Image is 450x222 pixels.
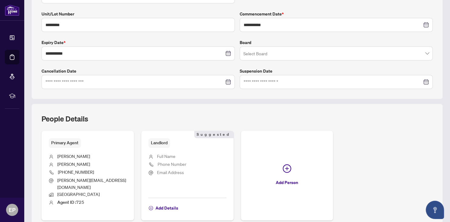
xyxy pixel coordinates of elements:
span: Suggested [194,131,234,138]
span: 725 [57,199,84,205]
img: logo [5,5,19,16]
button: Add Person [241,131,333,220]
span: Phone Number [158,161,186,167]
span: Add Person [276,178,298,187]
span: Primary Agent [49,138,81,148]
label: Unit/Lot Number [42,11,235,17]
span: [PERSON_NAME] [57,161,90,167]
label: Suspension Date [240,68,433,74]
label: Board [240,39,433,46]
span: [GEOGRAPHIC_DATA] [57,191,100,197]
button: Open asap [426,201,444,219]
b: Agent ID : [57,200,76,205]
span: Landlord [148,138,170,148]
span: [PERSON_NAME] [57,153,90,159]
span: Full Name [157,153,175,159]
label: Expiry Date [42,39,235,46]
span: [PHONE_NUMBER] [58,169,94,175]
label: Commencement Date [240,11,433,17]
button: Add Details [148,203,178,213]
span: plus-circle [149,206,153,210]
span: Add Details [155,203,178,213]
span: EP [9,206,15,214]
span: [PERSON_NAME][EMAIL_ADDRESS][DOMAIN_NAME] [57,177,126,190]
label: Cancellation Date [42,68,235,74]
span: plus-circle [283,164,291,173]
span: Email Address [157,169,184,175]
h2: People Details [42,114,88,124]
